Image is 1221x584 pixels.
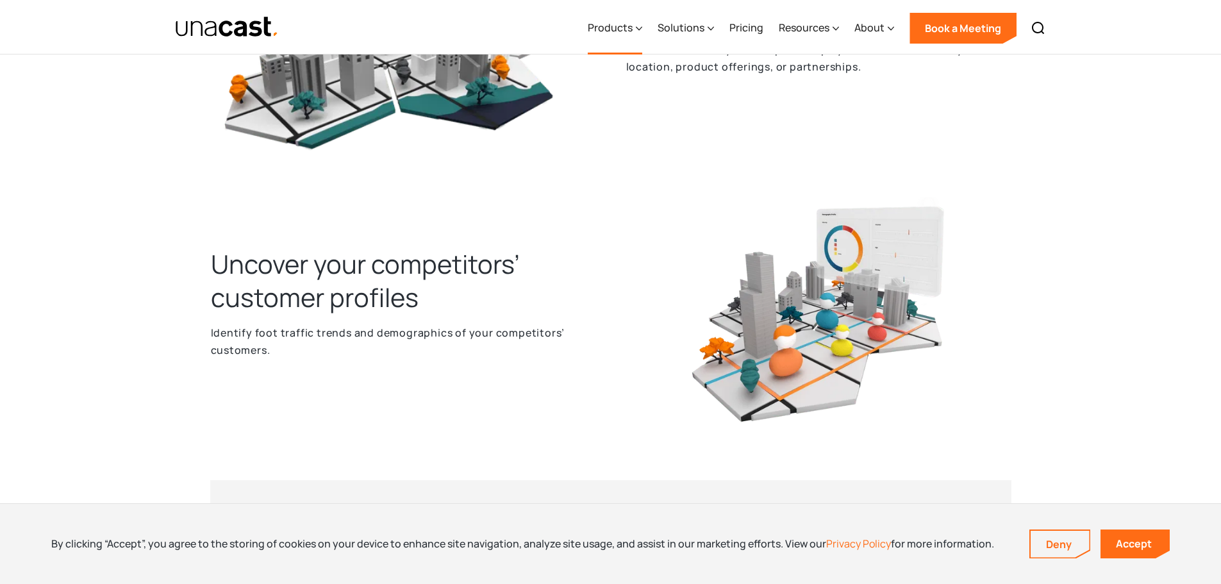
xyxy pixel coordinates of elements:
p: Understand where your competitors play in the field to inform your next location, product offerin... [626,41,1011,75]
div: Products [588,20,633,35]
h2: Uncover your competitors’ customer profiles [211,247,595,314]
div: Resources [779,2,839,54]
div: Solutions [658,2,714,54]
a: home [175,16,279,38]
div: By clicking “Accept”, you agree to the storing of cookies on your device to enhance site navigati... [51,537,994,551]
img: Illustration - Rooted in data science [690,197,947,424]
div: Solutions [658,20,704,35]
div: About [854,2,894,54]
div: About [854,20,885,35]
a: Deny [1031,531,1090,558]
img: Search icon [1031,21,1046,36]
a: Privacy Policy [826,537,891,551]
a: Book a Meeting [910,13,1017,44]
img: Unacast text logo [175,16,279,38]
a: Pricing [729,2,763,54]
a: Accept [1101,530,1170,558]
div: Products [588,2,642,54]
div: Resources [779,20,829,35]
p: Identify foot traffic trends and demographics of your competitors’ customers. [211,324,595,358]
